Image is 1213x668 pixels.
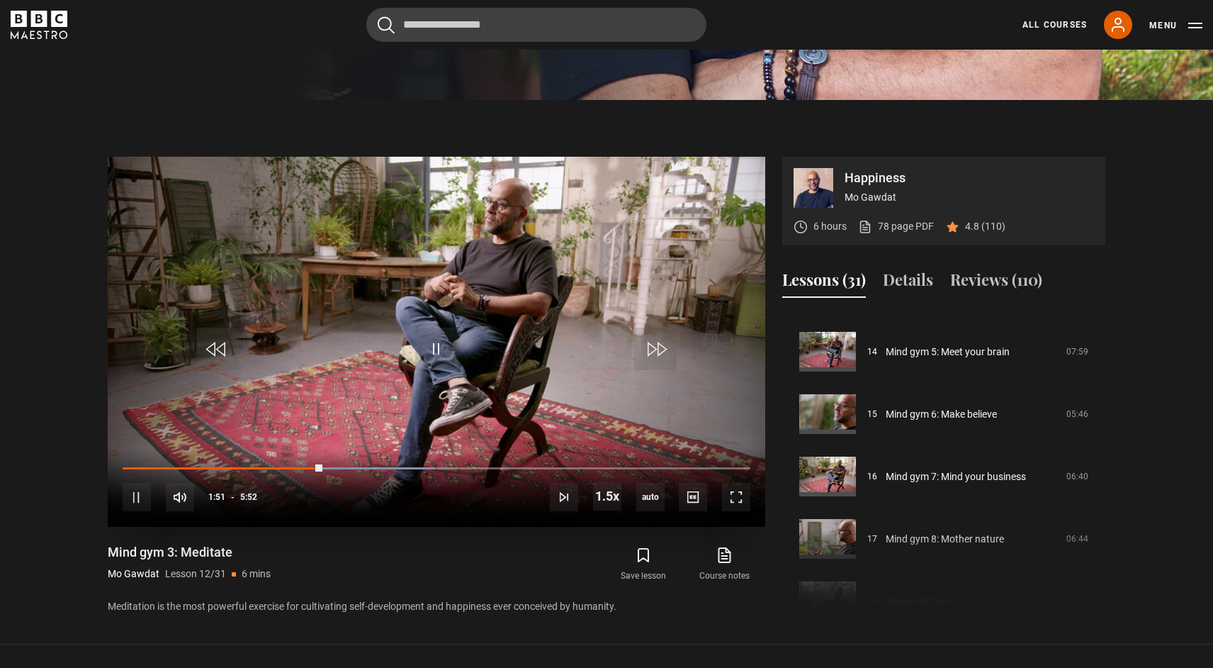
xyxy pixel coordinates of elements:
p: Mo Gawdat [845,190,1094,205]
a: Course notes [684,544,765,585]
span: 5:52 [240,484,257,510]
span: auto [636,483,665,511]
button: Reviews (110) [950,268,1042,298]
div: Current quality: 720p [636,483,665,511]
button: Next Lesson [550,483,578,511]
p: Lesson 12/31 [165,567,226,581]
svg: BBC Maestro [11,11,67,39]
button: Lessons (31) [782,268,866,298]
p: Meditation is the most powerful exercise for cultivating self-development and happiness ever conc... [108,599,765,614]
a: Mind gym 6: Make believe [886,407,997,422]
div: Progress Bar [123,467,750,470]
p: 6 hours [813,219,847,234]
a: Mind gym 5: Meet your brain [886,345,1010,360]
button: Playback Rate [593,482,621,511]
input: Search [366,8,706,42]
a: All Courses [1022,18,1087,31]
button: Mute [166,483,194,511]
span: - [231,492,235,502]
a: Mind gym 7: Mind your business [886,469,1026,484]
button: Fullscreen [722,483,750,511]
button: Pause [123,483,151,511]
p: Happiness [845,172,1094,184]
p: 6 mins [242,567,271,581]
p: 4.8 (110) [965,219,1005,234]
button: Save lesson [603,544,684,585]
button: Toggle navigation [1149,18,1202,33]
h1: Mind gym 3: Meditate [108,544,271,561]
video-js: Video Player [108,157,765,527]
a: 78 page PDF [858,219,934,234]
button: Submit the search query [378,16,395,34]
button: Details [883,268,933,298]
button: Captions [679,483,707,511]
p: Mo Gawdat [108,567,159,581]
span: 1:51 [208,484,225,510]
